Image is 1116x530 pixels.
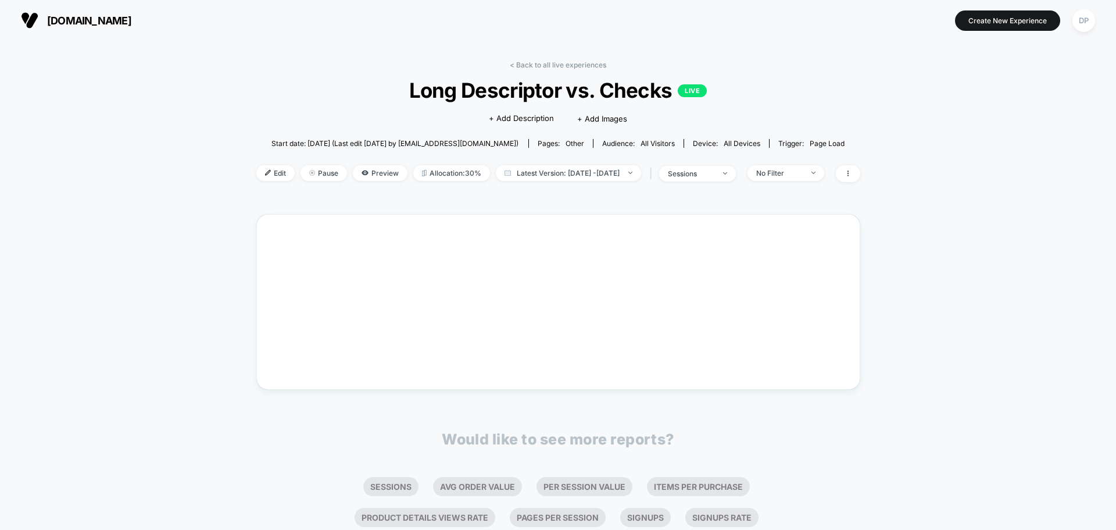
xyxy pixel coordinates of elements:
span: Pause [301,165,347,181]
span: Preview [353,165,407,181]
span: Device: [684,139,769,148]
div: DP [1072,9,1095,32]
img: end [811,172,815,174]
li: Signups [620,508,671,527]
img: end [628,172,632,174]
span: Allocation: 30% [413,165,490,181]
span: [DOMAIN_NAME] [47,15,131,27]
span: + Add Images [577,114,627,123]
button: [DOMAIN_NAME] [17,11,135,30]
p: Would like to see more reports? [442,431,674,448]
li: Sessions [363,477,419,496]
div: sessions [668,169,714,178]
img: calendar [505,170,511,176]
p: LIVE [678,84,707,97]
span: Page Load [810,139,845,148]
span: All Visitors [641,139,675,148]
span: | [647,165,659,182]
span: Edit [256,165,295,181]
span: Long Descriptor vs. Checks [286,78,829,102]
img: end [723,172,727,175]
li: Pages Per Session [510,508,606,527]
img: rebalance [422,170,427,176]
span: other [566,139,584,148]
button: Create New Experience [955,10,1060,31]
button: DP [1069,9,1099,33]
li: Product Details Views Rate [355,508,495,527]
span: Start date: [DATE] (Last edit [DATE] by [EMAIL_ADDRESS][DOMAIN_NAME]) [271,139,518,148]
div: Pages: [538,139,584,148]
span: Latest Version: [DATE] - [DATE] [496,165,641,181]
a: < Back to all live experiences [510,61,606,69]
img: end [309,170,315,176]
li: Signups Rate [685,508,759,527]
li: Avg Order Value [433,477,522,496]
span: + Add Description [489,113,554,125]
span: all devices [724,139,760,148]
li: Per Session Value [536,477,632,496]
div: No Filter [756,169,803,177]
li: Items Per Purchase [647,477,750,496]
div: Audience: [602,139,675,148]
img: edit [265,170,271,176]
div: Trigger: [778,139,845,148]
img: Visually logo [21,12,38,29]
